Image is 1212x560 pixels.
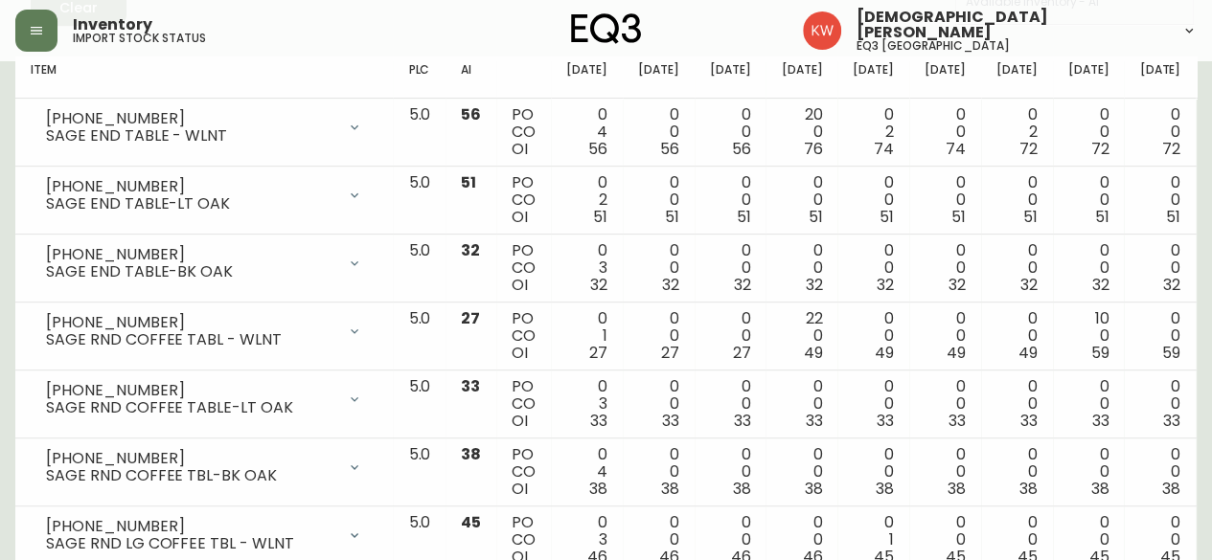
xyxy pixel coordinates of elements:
[781,174,822,226] div: 0 0
[909,56,981,99] th: [DATE]
[512,274,528,296] span: OI
[710,174,751,226] div: 0 0
[1162,342,1180,364] span: 59
[512,378,536,430] div: PO CO
[461,443,481,465] span: 38
[1091,410,1109,432] span: 33
[710,242,751,294] div: 0 0
[566,446,607,498] div: 0 4
[1163,410,1180,432] span: 33
[512,342,528,364] span: OI
[1094,206,1109,228] span: 51
[46,518,335,535] div: [PHONE_NUMBER]
[1068,310,1109,362] div: 10 0
[623,56,695,99] th: [DATE]
[948,478,966,500] span: 38
[31,242,377,284] div: [PHONE_NUMBER]SAGE END TABLE-BK OAK
[1068,446,1109,498] div: 0 0
[853,174,894,226] div: 0 0
[512,206,528,228] span: OI
[46,382,335,399] div: [PHONE_NUMBER]
[1018,342,1038,364] span: 49
[925,242,966,294] div: 0 0
[1139,242,1180,294] div: 0 0
[46,467,335,484] div: SAGE RND COFFEE TBL-BK OAK
[1023,206,1038,228] span: 51
[853,446,894,498] div: 0 0
[1139,106,1180,158] div: 0 0
[1162,478,1180,500] span: 38
[1091,274,1109,296] span: 32
[393,56,446,99] th: PLC
[512,310,536,362] div: PO CO
[589,478,607,500] span: 38
[781,242,822,294] div: 0 0
[1139,174,1180,226] div: 0 0
[996,446,1038,498] div: 0 0
[1162,138,1180,160] span: 72
[853,242,894,294] div: 0 0
[803,138,822,160] span: 76
[876,478,894,500] span: 38
[46,450,335,467] div: [PHONE_NUMBER]
[853,106,894,158] div: 0 2
[46,110,335,127] div: [PHONE_NUMBER]
[461,171,476,193] span: 51
[31,106,377,148] div: [PHONE_NUMBER]SAGE END TABLE - WLNT
[1090,342,1109,364] span: 59
[1019,478,1038,500] span: 38
[31,310,377,352] div: [PHONE_NUMBER]SAGE RND COFFEE TABL - WLNT
[1019,138,1038,160] span: 72
[925,106,966,158] div: 0 0
[925,446,966,498] div: 0 0
[880,206,894,228] span: 51
[46,195,335,213] div: SAGE END TABLE-LT OAK
[996,378,1038,430] div: 0 0
[710,310,751,362] div: 0 0
[1068,378,1109,430] div: 0 0
[1139,310,1180,362] div: 0 0
[857,40,1010,52] h5: eq3 [GEOGRAPHIC_DATA]
[589,342,607,364] span: 27
[947,342,966,364] span: 49
[804,478,822,500] span: 38
[73,33,206,44] h5: import stock status
[734,410,751,432] span: 33
[660,138,679,160] span: 56
[781,378,822,430] div: 0 0
[393,370,446,438] td: 5.0
[996,310,1038,362] div: 0 0
[46,127,335,145] div: SAGE END TABLE - WLNT
[733,478,751,500] span: 38
[1139,446,1180,498] div: 0 0
[949,274,966,296] span: 32
[805,274,822,296] span: 32
[1068,106,1109,158] div: 0 0
[461,375,480,397] span: 33
[461,511,481,533] span: 45
[566,174,607,226] div: 0 2
[803,342,822,364] span: 49
[393,438,446,506] td: 5.0
[853,378,894,430] div: 0 0
[853,310,894,362] div: 0 0
[590,274,607,296] span: 32
[46,178,335,195] div: [PHONE_NUMBER]
[808,206,822,228] span: 51
[31,174,377,216] div: [PHONE_NUMBER]SAGE END TABLE-LT OAK
[732,138,751,160] span: 56
[593,206,607,228] span: 51
[31,514,377,556] div: [PHONE_NUMBER]SAGE RND LG COFFEE TBL - WLNT
[875,342,894,364] span: 49
[31,378,377,420] div: [PHONE_NUMBER]SAGE RND COFFEE TABLE-LT OAK
[393,302,446,370] td: 5.0
[588,138,607,160] span: 56
[638,242,679,294] div: 0 0
[662,410,679,432] span: 33
[46,263,335,280] div: SAGE END TABLE-BK OAK
[803,11,841,50] img: f33162b67396b0982c40ce2a87247151
[733,342,751,364] span: 27
[638,378,679,430] div: 0 0
[981,56,1053,99] th: [DATE]
[710,446,751,498] div: 0 0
